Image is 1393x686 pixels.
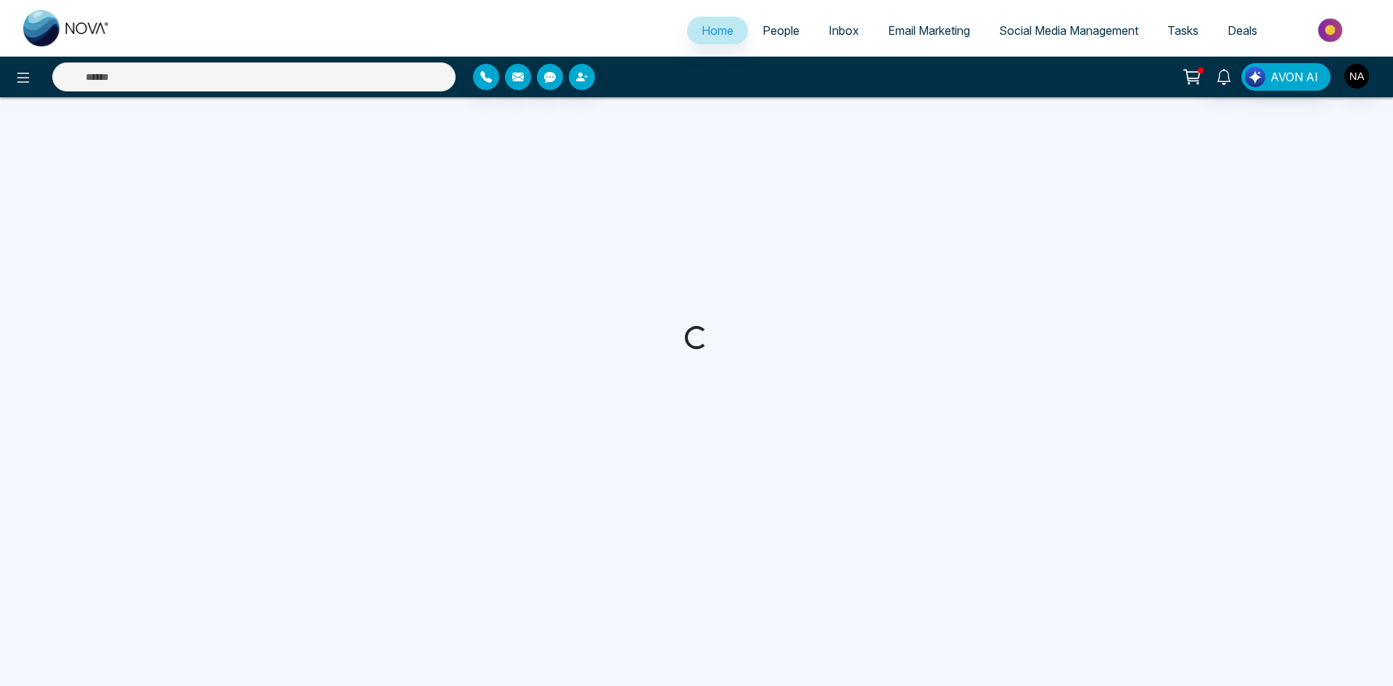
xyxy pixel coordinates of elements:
a: Email Marketing [874,17,985,44]
span: AVON AI [1270,68,1318,86]
a: Social Media Management [985,17,1153,44]
span: Home [702,23,734,38]
a: Deals [1213,17,1272,44]
img: Market-place.gif [1279,14,1384,46]
span: Tasks [1167,23,1199,38]
span: Email Marketing [888,23,970,38]
img: Lead Flow [1245,67,1265,87]
a: Inbox [814,17,874,44]
span: People [763,23,800,38]
span: Social Media Management [999,23,1138,38]
a: Home [687,17,748,44]
span: Deals [1228,23,1257,38]
a: Tasks [1153,17,1213,44]
span: Inbox [829,23,859,38]
button: AVON AI [1241,63,1331,91]
img: User Avatar [1344,64,1369,89]
img: Nova CRM Logo [23,10,110,46]
a: People [748,17,814,44]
